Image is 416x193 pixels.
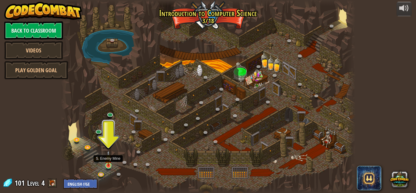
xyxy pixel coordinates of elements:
a: Videos [4,41,63,59]
a: Back to Classroom [4,21,63,40]
a: Play Golden Goal [4,61,68,79]
span: 4 [41,178,45,188]
span: 101 [15,178,26,188]
img: CodeCombat - Learn how to code by playing a game [4,2,82,20]
button: Adjust volume [397,2,412,16]
span: Level [27,178,39,188]
img: level-banner-started.png [105,150,112,166]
